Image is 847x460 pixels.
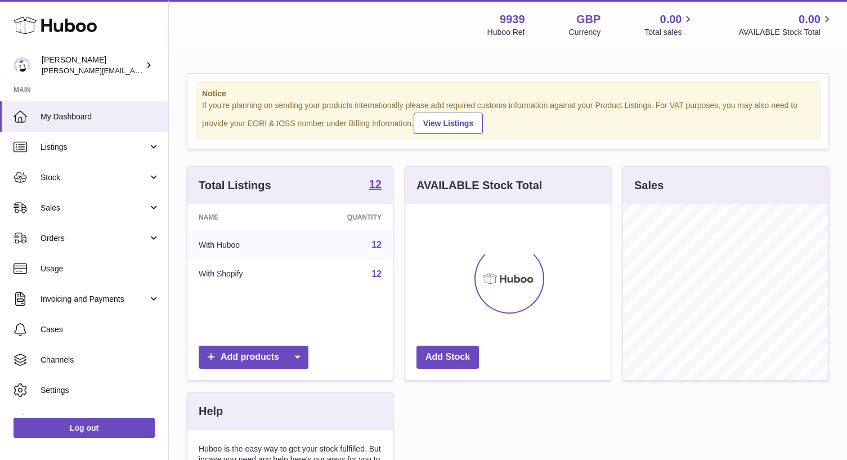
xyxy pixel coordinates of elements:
[500,12,525,27] strong: 9939
[187,204,298,230] th: Name
[738,12,833,38] a: 0.00 AVAILABLE Stock Total
[41,233,148,244] span: Orders
[371,240,382,249] a: 12
[298,204,393,230] th: Quantity
[416,178,542,193] h3: AVAILABLE Stock Total
[42,55,143,76] div: [PERSON_NAME]
[14,418,155,438] a: Log out
[371,269,382,279] a: 12
[199,346,308,369] a: Add products
[369,178,382,190] strong: 12
[634,178,664,193] h3: Sales
[41,203,148,213] span: Sales
[576,12,600,27] strong: GBP
[569,27,601,38] div: Currency
[414,113,483,134] a: View Listings
[202,88,814,99] strong: Notice
[41,294,148,305] span: Invoicing and Payments
[738,27,833,38] span: AVAILABLE Stock Total
[416,346,479,369] a: Add Stock
[41,324,160,335] span: Cases
[187,230,298,260] td: With Huboo
[187,260,298,289] td: With Shopify
[41,111,160,122] span: My Dashboard
[42,66,226,75] span: [PERSON_NAME][EMAIL_ADDRESS][DOMAIN_NAME]
[487,27,525,38] div: Huboo Ref
[199,404,223,419] h3: Help
[41,264,160,274] span: Usage
[14,57,30,74] img: tommyhardy@hotmail.com
[41,172,148,183] span: Stock
[660,12,682,27] span: 0.00
[644,27,694,38] span: Total sales
[369,178,382,192] a: 12
[41,355,160,365] span: Channels
[199,178,271,193] h3: Total Listings
[799,12,821,27] span: 0.00
[41,142,148,153] span: Listings
[41,385,160,396] span: Settings
[202,100,814,134] div: If you're planning on sending your products internationally please add required customs informati...
[644,12,694,38] a: 0.00 Total sales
